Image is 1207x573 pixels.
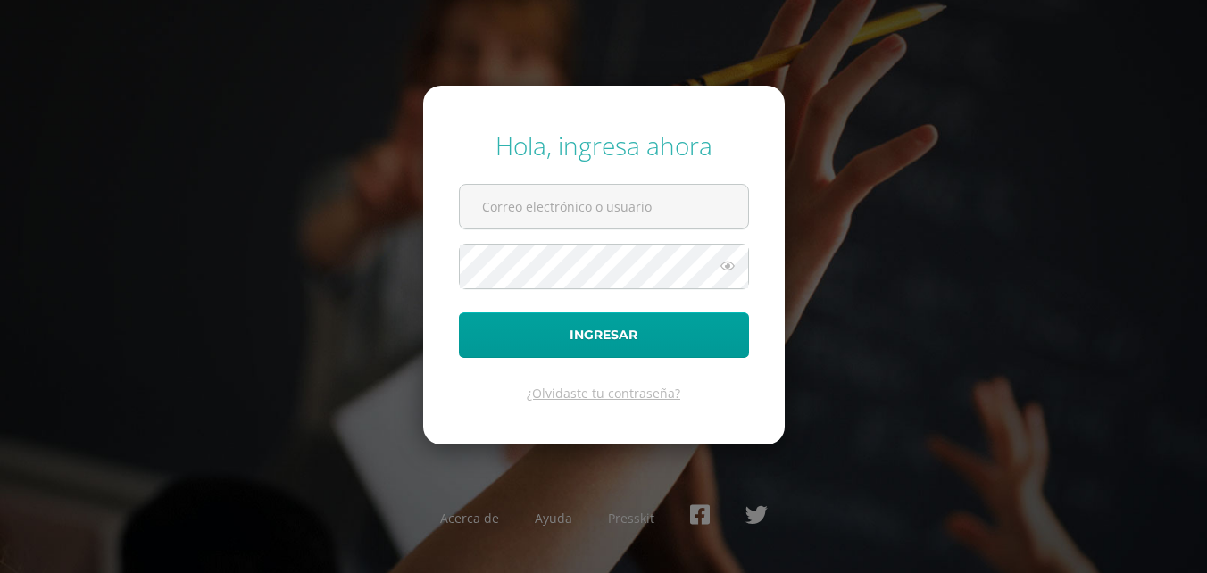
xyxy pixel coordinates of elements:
[459,129,749,162] div: Hola, ingresa ahora
[459,312,749,358] button: Ingresar
[460,185,748,228] input: Correo electrónico o usuario
[527,385,680,402] a: ¿Olvidaste tu contraseña?
[535,510,572,527] a: Ayuda
[440,510,499,527] a: Acerca de
[608,510,654,527] a: Presskit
